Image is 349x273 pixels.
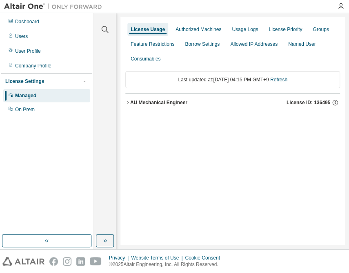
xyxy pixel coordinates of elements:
div: Feature Restrictions [131,41,174,47]
div: Website Terms of Use [131,255,185,261]
div: Company Profile [15,63,51,69]
div: Managed [15,92,36,99]
img: altair_logo.svg [2,257,44,266]
button: AU Mechanical EngineerLicense ID: 136495 [125,94,340,112]
img: linkedin.svg [76,257,85,266]
div: Allowed IP Addresses [230,41,278,47]
div: Usage Logs [232,26,258,33]
div: Privacy [109,255,131,261]
div: Authorized Machines [176,26,221,33]
div: License Settings [5,78,44,85]
div: User Profile [15,48,41,54]
img: Altair One [4,2,106,11]
div: Named User [288,41,316,47]
img: youtube.svg [90,257,102,266]
span: License ID: 136495 [287,99,330,106]
div: On Prem [15,106,35,113]
div: Consumables [131,56,160,62]
img: facebook.svg [49,257,58,266]
a: Refresh [270,77,287,83]
p: © 2025 Altair Engineering, Inc. All Rights Reserved. [109,261,225,268]
div: Cookie Consent [185,255,225,261]
div: License Priority [269,26,302,33]
div: Users [15,33,28,40]
div: License Usage [131,26,165,33]
img: instagram.svg [63,257,71,266]
div: Dashboard [15,18,39,25]
div: Last updated at: [DATE] 04:15 PM GMT+9 [125,71,340,88]
div: AU Mechanical Engineer [130,99,187,106]
div: Groups [313,26,329,33]
div: Borrow Settings [185,41,220,47]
